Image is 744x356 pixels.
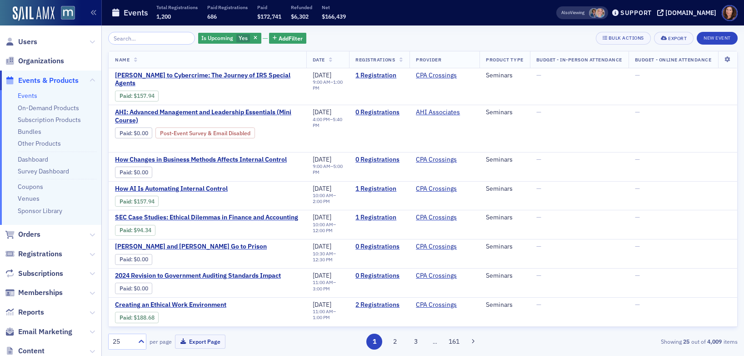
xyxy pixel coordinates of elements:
[120,92,131,99] a: Paid
[313,117,343,128] div: –
[355,156,403,164] a: 0 Registrations
[355,243,403,251] a: 0 Registrations
[416,185,457,193] a: CPA Crossings
[313,79,343,91] div: –
[61,6,75,20] img: SailAMX
[18,249,62,259] span: Registrations
[313,198,330,204] time: 2:00 PM
[257,4,281,10] p: Paid
[18,76,79,86] span: Events & Products
[355,272,403,280] a: 0 Registrations
[620,9,652,17] div: Support
[18,127,41,136] a: Bundles
[120,227,134,234] span: :
[115,283,152,294] div: Paid: 0 - $0
[313,155,331,163] span: [DATE]
[124,7,148,18] h1: Events
[120,92,134,99] span: :
[486,156,523,164] div: Seminars
[355,71,403,80] a: 1 Registration
[322,13,346,20] span: $166,439
[113,337,133,346] div: 25
[416,243,457,251] a: CPA Crossings
[5,76,79,86] a: Events & Products
[134,285,148,292] span: $0.00
[18,183,43,191] a: Coupons
[134,256,148,263] span: $0.00
[5,288,63,298] a: Memberships
[18,229,40,239] span: Orders
[313,279,333,285] time: 11:00 AM
[55,6,75,21] a: View Homepage
[18,269,63,279] span: Subscriptions
[416,156,473,164] span: CPA Crossings
[313,280,343,291] div: –
[115,127,152,138] div: Paid: 0 - $0
[416,301,457,309] a: CPA Crossings
[115,196,159,207] div: Paid: 1 - $15794
[313,285,330,292] time: 3:00 PM
[115,91,159,102] div: Paid: 1 - $15794
[486,214,523,222] div: Seminars
[134,130,148,137] span: $0.00
[156,4,198,10] p: Total Registrations
[13,6,55,21] a: SailAMX
[115,108,300,124] a: AHI: Advanced Management and Leadership Essentials (Mini Course)
[155,127,255,138] div: Post-Event Survey
[18,307,44,317] span: Reports
[635,71,640,79] span: —
[635,271,640,280] span: —
[120,285,131,292] a: Paid
[5,56,64,66] a: Organizations
[536,56,622,63] span: Budget - In-Person Attendance
[5,229,40,239] a: Orders
[269,33,306,44] button: AddFilter
[134,169,148,176] span: $0.00
[355,301,403,309] a: 2 Registrations
[115,243,268,251] span: Todd and Julie Chrisley Go to Prison
[120,256,134,263] span: :
[115,214,298,222] a: SEC Case Studies: Ethical Dilemmas in Finance and Accounting
[313,192,333,198] time: 10:00 AM
[534,337,738,346] div: Showing out of items
[486,301,523,309] div: Seminars
[313,222,343,234] div: –
[536,271,541,280] span: —
[697,32,738,45] button: New Event
[416,185,473,193] span: CPA Crossings
[313,163,343,175] div: –
[536,300,541,309] span: —
[654,32,694,45] button: Export
[207,13,217,20] span: 686
[201,34,233,41] span: Is Upcoming
[313,308,333,315] time: 11:00 AM
[313,242,331,250] span: [DATE]
[115,185,268,193] a: How AI Is Automating Internal Control
[596,32,651,45] button: Bulk Actions
[635,108,640,116] span: —
[115,272,281,280] a: 2024 Revision to Government Auditing Standards Impact
[207,4,248,10] p: Paid Registrations
[722,5,738,21] span: Profile
[313,300,331,309] span: [DATE]
[313,163,330,169] time: 9:00 AM
[313,108,331,116] span: [DATE]
[115,71,300,87] span: Al Capone to Cybercrime: The Journey of IRS Special Agents
[120,256,131,263] a: Paid
[561,10,584,16] span: Viewing
[486,71,523,80] div: Seminars
[416,71,457,80] a: CPA Crossings
[120,169,134,176] span: :
[486,243,523,251] div: Seminars
[536,155,541,163] span: —
[18,155,48,163] a: Dashboard
[115,301,268,309] a: Creating an Ethical Work Environment
[313,250,333,257] time: 10:30 AM
[18,327,72,337] span: Email Marketing
[355,56,395,63] span: Registrations
[635,242,640,250] span: —
[18,56,64,66] span: Organizations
